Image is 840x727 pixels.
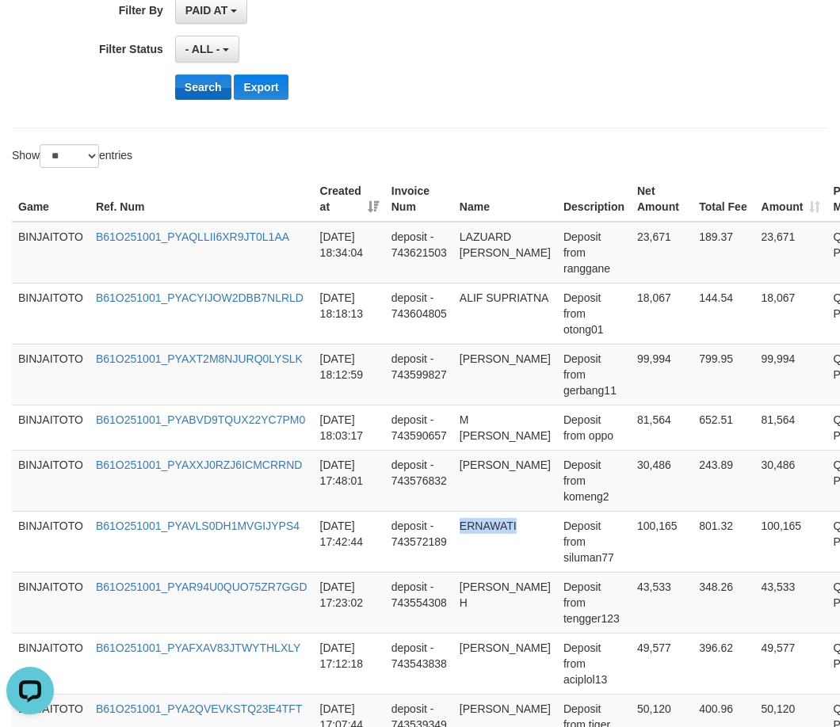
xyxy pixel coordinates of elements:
th: Invoice Num [385,177,453,222]
span: - ALL - [185,43,220,55]
td: 652.51 [693,405,754,450]
a: B61O251001_PYACYIJOW2DBB7NLRLD [96,291,304,304]
td: [DATE] 17:23:02 [314,572,385,633]
td: 243.89 [693,450,754,511]
td: ERNAWATI [453,511,557,572]
td: [PERSON_NAME] [453,344,557,405]
th: Ref. Num [90,177,314,222]
select: Showentries [40,144,99,168]
td: BINJAITOTO [12,511,90,572]
td: [DATE] 18:18:13 [314,283,385,344]
span: PAID AT [185,4,227,17]
td: deposit - 743554308 [385,572,453,633]
button: - ALL - [175,36,239,63]
td: 348.26 [693,572,754,633]
td: 396.62 [693,633,754,694]
td: 23,671 [755,222,827,284]
td: 81,564 [755,405,827,450]
td: Deposit from tengger123 [557,572,631,633]
a: B61O251001_PYAR94U0QUO75ZR7GGD [96,580,307,593]
td: LAZUARD [PERSON_NAME] [453,222,557,284]
td: deposit - 743590657 [385,405,453,450]
button: Open LiveChat chat widget [6,6,54,54]
td: Deposit from ranggane [557,222,631,284]
a: B61O251001_PYAXXJ0RZJ6ICMCRRND [96,459,302,471]
td: 30,486 [631,450,693,511]
td: 18,067 [631,283,693,344]
button: Search [175,74,231,100]
a: B61O251001_PYAQLLII6XR9JT0L1AA [96,230,289,243]
td: 43,533 [755,572,827,633]
td: Deposit from komeng2 [557,450,631,511]
th: Name [453,177,557,222]
td: [PERSON_NAME] [453,450,557,511]
button: Export [234,74,288,100]
td: [DATE] 18:34:04 [314,222,385,284]
td: ALIF SUPRIATNA [453,283,557,344]
td: 100,165 [631,511,693,572]
td: 100,165 [755,511,827,572]
td: deposit - 743576832 [385,450,453,511]
td: [PERSON_NAME] [453,633,557,694]
td: 49,577 [631,633,693,694]
th: Created at: activate to sort column ascending [314,177,385,222]
th: Amount: activate to sort column ascending [755,177,827,222]
a: B61O251001_PYAFXAV83JTWYTHLXLY [96,641,300,654]
td: [PERSON_NAME] H [453,572,557,633]
a: B61O251001_PYAXT2M8NJURQ0LYSLK [96,352,303,365]
td: deposit - 743543838 [385,633,453,694]
td: Deposit from aciplol13 [557,633,631,694]
td: 144.54 [693,283,754,344]
td: [DATE] 18:12:59 [314,344,385,405]
td: Deposit from siluman77 [557,511,631,572]
td: Deposit from gerbang11 [557,344,631,405]
td: 99,994 [755,344,827,405]
td: BINJAITOTO [12,283,90,344]
a: B61O251001_PYA2QVEVKSTQ23E4TFT [96,702,302,715]
td: Deposit from oppo [557,405,631,450]
td: BINJAITOTO [12,633,90,694]
td: 30,486 [755,450,827,511]
td: Deposit from otong01 [557,283,631,344]
td: M [PERSON_NAME] [453,405,557,450]
td: deposit - 743621503 [385,222,453,284]
td: 99,994 [631,344,693,405]
td: 801.32 [693,511,754,572]
td: [DATE] 17:42:44 [314,511,385,572]
td: BINJAITOTO [12,222,90,284]
th: Description [557,177,631,222]
td: 23,671 [631,222,693,284]
td: 49,577 [755,633,827,694]
th: Net Amount [631,177,693,222]
td: 189.37 [693,222,754,284]
td: BINJAITOTO [12,572,90,633]
td: BINJAITOTO [12,344,90,405]
td: BINJAITOTO [12,405,90,450]
td: 81,564 [631,405,693,450]
td: 799.95 [693,344,754,405]
td: BINJAITOTO [12,450,90,511]
td: 43,533 [631,572,693,633]
td: [DATE] 18:03:17 [314,405,385,450]
td: 18,067 [755,283,827,344]
td: deposit - 743572189 [385,511,453,572]
th: Game [12,177,90,222]
label: Show entries [12,144,132,168]
th: Total Fee [693,177,754,222]
a: B61O251001_PYABVD9TQUX22YC7PM0 [96,413,305,426]
td: [DATE] 17:12:18 [314,633,385,694]
td: deposit - 743599827 [385,344,453,405]
a: B61O251001_PYAVLS0DH1MVGIJYPS4 [96,520,300,532]
td: [DATE] 17:48:01 [314,450,385,511]
td: deposit - 743604805 [385,283,453,344]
